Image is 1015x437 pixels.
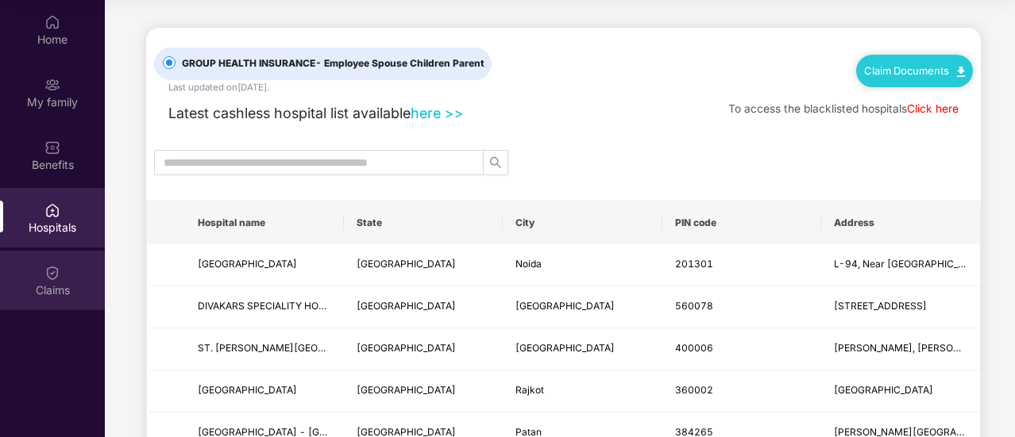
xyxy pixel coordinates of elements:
th: Hospital name [185,201,344,244]
span: GROUP HEALTH INSURANCE [176,56,491,71]
span: - Employee Spouse Children Parent [315,57,484,69]
th: City [503,201,662,244]
img: svg+xml;base64,PHN2ZyBpZD0iSG9tZSIgeG1sbnM9Imh0dHA6Ly93d3cudzMub3JnLzIwMDAvc3ZnIiB3aWR0aD0iMjAiIG... [44,14,60,30]
div: Last updated on [DATE] . [168,80,269,94]
span: Hospital name [198,217,331,229]
td: Noida [503,244,662,286]
span: [GEOGRAPHIC_DATA] [515,342,615,354]
td: Rajkot [503,370,662,412]
td: DIVAKARS SPECIALITY HOSPITAL [185,286,344,328]
td: J Mehta, Malbar Hill [821,328,980,370]
span: [GEOGRAPHIC_DATA] [834,384,933,396]
a: Claim Documents [864,64,965,77]
td: Mumbai [503,328,662,370]
td: METRO HOSPITAL AND HEART INSTITUTE [185,244,344,286]
a: here >> [411,105,464,121]
td: Maharashtra [344,328,503,370]
td: No 220, 9th Cross Road, 2nd Phase, J P Nagar [821,286,980,328]
span: 400006 [675,342,713,354]
span: [GEOGRAPHIC_DATA] [357,342,456,354]
a: Click here [907,102,959,115]
span: [GEOGRAPHIC_DATA] [357,258,456,270]
img: svg+xml;base64,PHN2ZyBpZD0iSG9zcGl0YWxzIiB4bWxucz0iaHR0cDovL3d3dy53My5vcmcvMjAwMC9zdmciIHdpZHRoPS... [44,202,60,218]
td: Gujarat [344,370,503,412]
img: svg+xml;base64,PHN2ZyBpZD0iQmVuZWZpdHMiIHhtbG5zPSJodHRwOi8vd3d3LnczLm9yZy8yMDAwL3N2ZyIgd2lkdGg9Ij... [44,140,60,155]
td: Uttar Pradesh [344,244,503,286]
img: svg+xml;base64,PHN2ZyB3aWR0aD0iMjAiIGhlaWdodD0iMjAiIHZpZXdCb3g9IjAgMCAyMCAyMCIgZmlsbD0ibm9uZSIgeG... [44,77,60,93]
img: svg+xml;base64,PHN2ZyB4bWxucz0iaHR0cDovL3d3dy53My5vcmcvMjAwMC9zdmciIHdpZHRoPSIxMC40IiBoZWlnaHQ9Ij... [957,67,965,77]
span: 201301 [675,258,713,270]
span: 360002 [675,384,713,396]
span: DIVAKARS SPECIALITY HOSPITAL [198,300,351,312]
th: State [344,201,503,244]
td: ST. ELIZABETH S HOSPITAL [185,328,344,370]
span: search [484,156,507,169]
span: Rajkot [515,384,544,396]
td: 2nd Floor Shri Ram Complex, Kothariya Road [821,370,980,412]
span: Noida [515,258,542,270]
span: ST. [PERSON_NAME][GEOGRAPHIC_DATA] [198,342,393,354]
span: [GEOGRAPHIC_DATA] [357,384,456,396]
th: Address [821,201,980,244]
span: [GEOGRAPHIC_DATA] [357,300,456,312]
td: Karnataka [344,286,503,328]
td: Bangalore [503,286,662,328]
span: [GEOGRAPHIC_DATA] [198,258,297,270]
span: Address [834,217,967,229]
span: To access the blacklisted hospitals [728,102,907,115]
span: [PERSON_NAME], [PERSON_NAME] [834,342,996,354]
span: Latest cashless hospital list available [168,105,411,121]
span: 560078 [675,300,713,312]
span: [GEOGRAPHIC_DATA] [198,384,297,396]
span: [GEOGRAPHIC_DATA] [515,300,615,312]
img: svg+xml;base64,PHN2ZyBpZD0iQ2xhaW0iIHhtbG5zPSJodHRwOi8vd3d3LnczLm9yZy8yMDAwL3N2ZyIgd2lkdGg9IjIwIi... [44,265,60,281]
th: PIN code [662,201,821,244]
button: search [483,150,508,175]
span: [STREET_ADDRESS] [834,300,927,312]
td: KHUSHEE EYE HOSPITAL LASER CENTER [185,370,344,412]
td: L-94, Near Punjab National Bank, Sector 11 [821,244,980,286]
